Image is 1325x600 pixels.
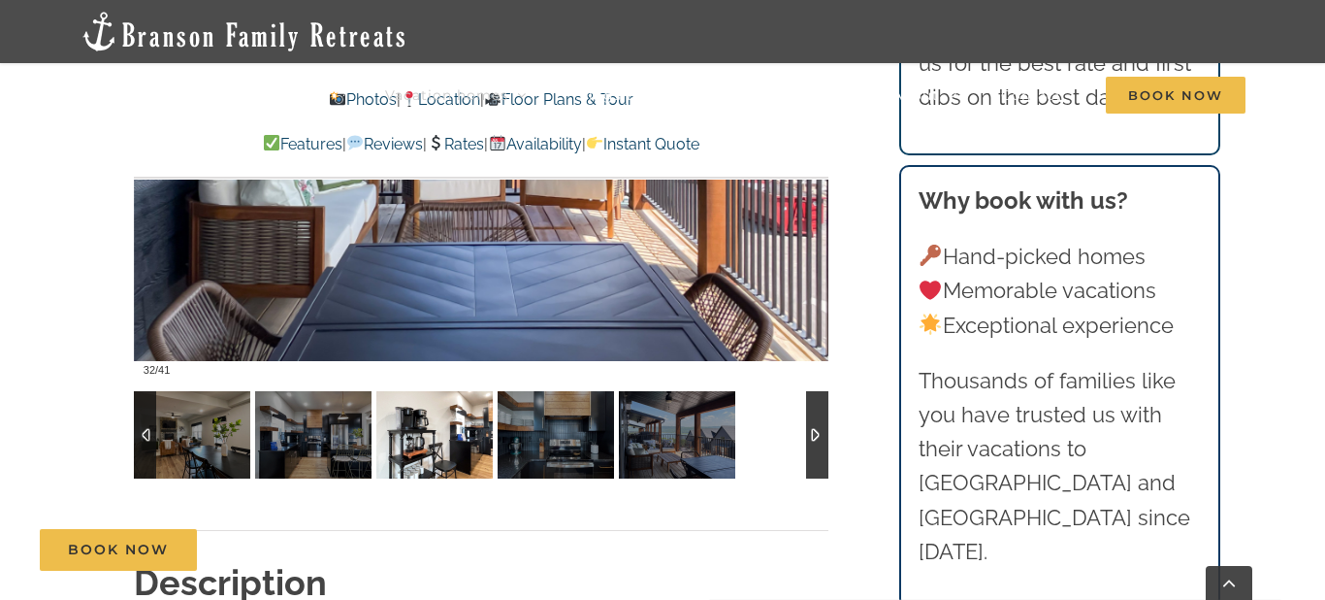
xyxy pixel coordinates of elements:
p: Hand-picked homes Memorable vacations Exceptional experience [919,240,1202,343]
a: About [892,63,957,126]
a: Vacation homes [385,63,527,126]
a: Reviews [346,135,423,153]
span: Vacation homes [385,88,508,102]
a: Deals & More [729,63,849,126]
a: Rates [427,135,484,153]
img: 04-Wildflower-Lodge-at-Table-Rock-Lake-Branson-Family-Retreats-vacation-home-rental-1131-scaled.j... [255,391,372,479]
img: 📆 [490,135,505,150]
img: 03-Wildflower-Lodge-at-Table-Rock-Lake-Branson-Family-Retreats-vacation-home-rental-1135-scaled.j... [134,391,250,479]
img: 💬 [347,135,363,150]
img: 🌟 [920,314,941,335]
span: Contact [1001,88,1062,102]
p: Thousands of families like you have trusted us with their vacations to [GEOGRAPHIC_DATA] and [GEO... [919,364,1202,569]
img: ✅ [264,135,279,150]
a: Contact [1001,63,1062,126]
img: 💲 [428,135,443,150]
a: Book Now [40,529,197,571]
a: Things to do [570,63,686,126]
nav: Main Menu Sticky [385,63,1245,126]
img: 05-Wildflower-Lodge-at-Table-Rock-Lake-Branson-Family-Retreats-vacation-home-rental-1136-scaled.j... [619,391,735,479]
img: 👉 [587,135,602,150]
span: Book Now [1106,77,1245,114]
h3: Why book with us? [919,183,1202,218]
span: Deals & More [729,88,830,102]
span: Book Now [68,542,169,558]
img: ❤️ [920,280,941,301]
img: 04-Wildflower-Lodge-at-Table-Rock-Lake-Branson-Family-Retreats-vacation-home-rental-1132-scaled.j... [376,391,493,479]
a: Features [263,135,342,153]
img: 04-Wildflower-Lodge-at-Table-Rock-Lake-Branson-Family-Retreats-vacation-home-rental-1133-scaled.j... [498,391,614,479]
p: | | | | [134,132,828,157]
img: 🔑 [920,245,941,266]
span: Things to do [570,88,667,102]
span: About [892,88,939,102]
img: Branson Family Retreats Logo [80,10,408,53]
a: Availability [488,135,581,153]
a: Instant Quote [586,135,699,153]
